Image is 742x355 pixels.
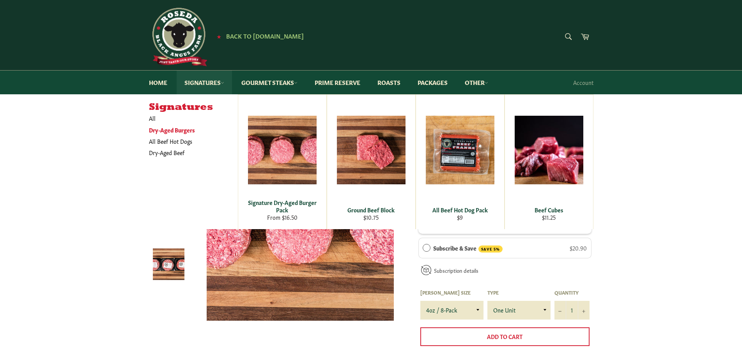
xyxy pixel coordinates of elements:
[457,71,496,94] a: Other
[410,71,455,94] a: Packages
[226,32,304,40] span: Back to [DOMAIN_NAME]
[307,71,368,94] a: Prime Reserve
[423,244,430,252] div: Subscribe & Save
[578,301,590,320] button: Increase item quantity by one
[569,71,597,94] a: Account
[149,102,238,113] h5: Signatures
[337,116,406,184] img: Ground Beef Block
[145,113,238,124] a: All
[505,94,593,229] a: Beef Cubes Beef Cubes $11.25
[234,71,305,94] a: Gourmet Steaks
[421,214,499,221] div: $9
[434,267,478,274] a: Subscription details
[370,71,408,94] a: Roasts
[243,199,321,214] div: Signature Dry-Aged Burger Pack
[145,147,230,158] a: Dry-Aged Beef
[332,214,410,221] div: $10.75
[510,206,588,214] div: Beef Cubes
[149,8,207,66] img: Roseda Beef
[554,289,590,296] label: Quantity
[420,289,483,296] label: [PERSON_NAME] Size
[487,289,551,296] label: Type
[515,116,583,184] img: Beef Cubes
[145,124,230,136] a: Dry-Aged Burgers
[327,94,416,229] a: Ground Beef Block Ground Beef Block $10.75
[145,136,230,147] a: All Beef Hot Dogs
[416,94,505,229] a: All Beef Hot Dog Pack All Beef Hot Dog Pack $9
[426,116,494,184] img: All Beef Hot Dog Pack
[570,244,587,252] span: $20.90
[433,244,503,253] label: Subscribe & Save
[217,33,221,39] span: ★
[248,116,317,184] img: Signature Dry-Aged Burger Pack
[177,71,232,94] a: Signatures
[554,301,566,320] button: Reduce item quantity by one
[421,206,499,214] div: All Beef Hot Dog Pack
[332,206,410,214] div: Ground Beef Block
[510,214,588,221] div: $11.25
[238,94,327,229] a: Signature Dry-Aged Burger Pack Signature Dry-Aged Burger Pack From $16.50
[213,33,304,39] a: ★ Back to [DOMAIN_NAME]
[478,245,503,253] span: SAVE 5%
[243,214,321,221] div: From $16.50
[141,71,175,94] a: Home
[420,327,590,346] button: Add to Cart
[153,249,184,280] img: Signature Dry-Aged Burger Pack
[487,332,522,340] span: Add to Cart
